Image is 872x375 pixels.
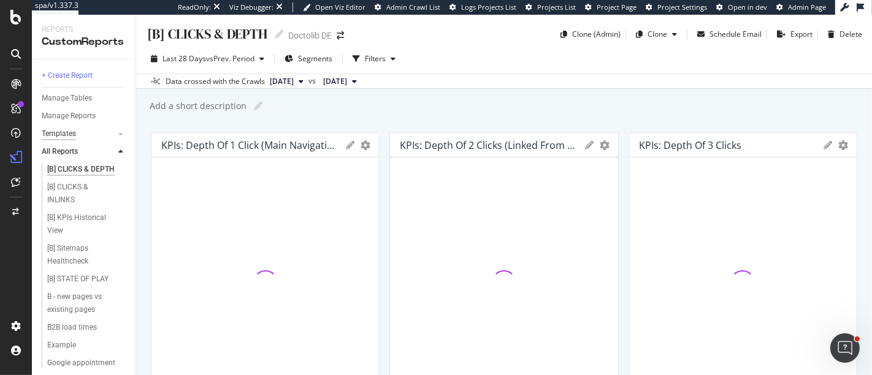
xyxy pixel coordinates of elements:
a: [B] CLICKS & DEPTH [47,163,127,176]
span: Open in dev [728,2,767,12]
a: Open in dev [716,2,767,12]
a: Open Viz Editor [303,2,365,12]
a: Templates [42,127,115,140]
button: Export [772,25,813,44]
a: Project Page [585,2,637,12]
button: Clone (Admin) [556,25,621,44]
a: Admin Crawl List [375,2,440,12]
div: ReadOnly: [178,2,211,12]
span: Logs Projects List [461,2,516,12]
a: Project Settings [646,2,707,12]
span: Segments [298,53,332,64]
div: + Create Report [42,69,93,82]
div: Viz Debugger: [229,2,273,12]
div: gear [838,141,848,150]
div: [B] KPIs Historical View [47,211,116,237]
span: 2025 Aug. 22nd [270,76,294,87]
div: [B] CLICKS & DEPTH [146,25,267,44]
div: Manage Reports [42,110,96,123]
button: [DATE] [265,74,308,89]
div: Filters [365,53,386,64]
div: [B] CLICKS & INLINKS [47,181,115,206]
div: B2B load times [47,321,97,334]
span: Admin Page [788,2,826,12]
span: vs Prev. Period [206,53,254,64]
div: Clone (Admin) [572,29,621,39]
button: Schedule Email [692,25,762,44]
button: Filters [348,49,400,69]
button: Clone [631,25,682,44]
span: Open Viz Editor [315,2,365,12]
div: Clone [648,29,667,39]
div: Schedule Email [709,29,762,39]
a: Logs Projects List [449,2,516,12]
a: Projects List [526,2,576,12]
span: Project Page [597,2,637,12]
div: Example [47,339,76,352]
span: Project Settings [657,2,707,12]
iframe: Intercom live chat [830,333,860,363]
div: gear [361,141,370,150]
div: Doctolib DE [288,29,332,42]
span: Last 28 Days [163,53,206,64]
a: [B] Sitemaps Healthcheck [47,242,127,268]
a: Manage Tables [42,92,127,105]
a: [B] STATE OF PLAY [47,273,127,286]
div: All Reports [42,145,78,158]
i: Edit report name [254,102,262,110]
div: CustomReports [42,35,126,49]
div: Reports [42,25,126,35]
a: Example [47,339,127,352]
div: [B] STATE OF PLAY [47,273,109,286]
a: Manage Reports [42,110,127,123]
a: [B] CLICKS & INLINKS [47,181,127,206]
div: [B] Sitemaps Healthcheck [47,242,117,268]
a: [B] KPIs Historical View [47,211,127,237]
a: All Reports [42,145,115,158]
span: 2025 Jul. 25th [323,76,347,87]
button: Segments [280,49,337,69]
div: KPIs: Depth of 3 clicks [639,139,741,151]
i: Edit report name [275,30,283,39]
div: gear [600,141,610,150]
div: Templates [42,127,76,140]
span: Projects List [537,2,576,12]
div: Export [790,29,813,39]
div: B - new pages vs existing pages [47,290,118,316]
div: Delete [839,29,862,39]
div: KPIs: Depth of 1 click (Main Navigation Pages) [161,139,340,151]
span: Admin Crawl List [386,2,440,12]
button: Last 28 DaysvsPrev. Period [146,49,269,69]
button: Delete [823,25,862,44]
div: KPIs: Depth of 2 clicks (Linked from a Main Navigation Page) [400,139,578,151]
button: [DATE] [318,74,362,89]
div: Manage Tables [42,92,92,105]
div: [B] CLICKS & DEPTH [47,163,115,176]
div: Add a short description [148,100,247,112]
span: vs [308,75,318,86]
a: + Create Report [42,69,127,82]
a: B2B load times [47,321,127,334]
a: Admin Page [776,2,826,12]
a: B - new pages vs existing pages [47,290,127,316]
div: arrow-right-arrow-left [337,31,344,40]
div: Data crossed with the Crawls [166,76,265,87]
